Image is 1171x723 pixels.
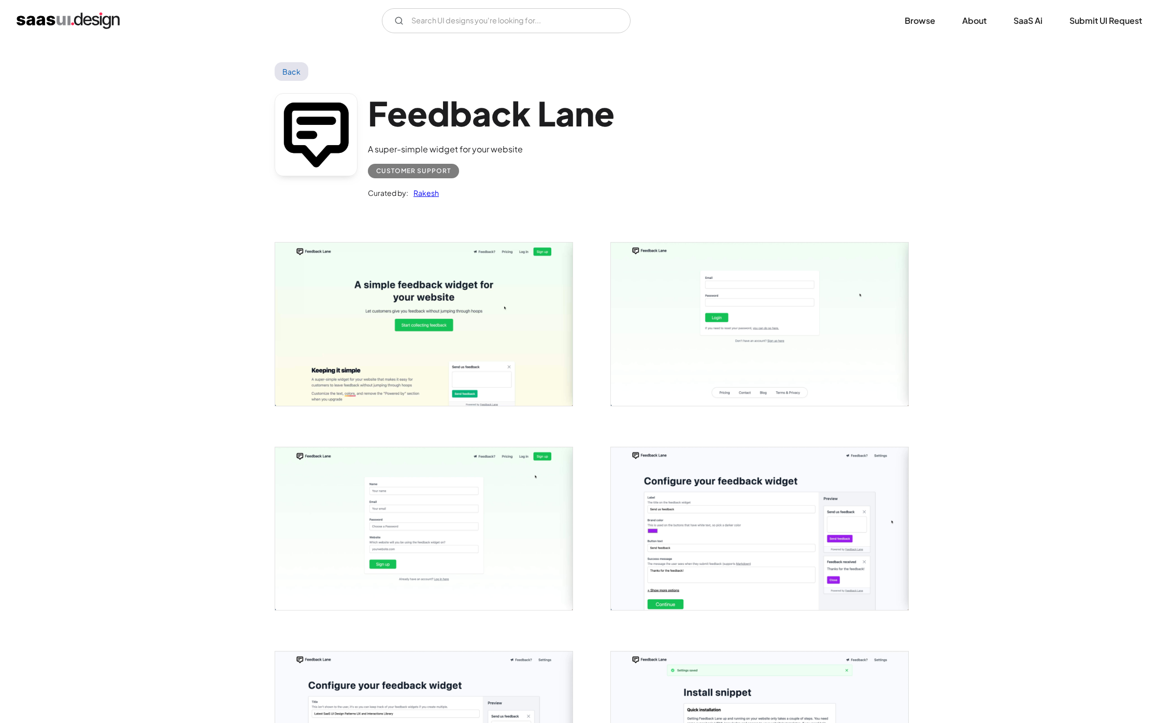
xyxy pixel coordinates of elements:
form: Email Form [382,8,631,33]
a: home [17,12,120,29]
a: open lightbox [275,243,573,406]
a: About [950,9,999,32]
a: Rakesh [408,187,439,199]
a: Back [275,62,308,81]
h1: Feedback Lane [368,93,615,133]
img: 64fab951676de36d078c9162_Feedback%20Lane%20Sign%20up.jpg [275,447,573,611]
a: open lightbox [611,447,908,611]
a: Browse [892,9,948,32]
div: Customer Support [376,165,451,177]
img: 64fab9515d98a221695be4d5_Feedback%20Lane%20Configure%20Feedback%20widgets.jpg [611,447,908,611]
a: Submit UI Request [1057,9,1154,32]
div: Curated by: [368,187,408,199]
a: SaaS Ai [1001,9,1055,32]
input: Search UI designs you're looking for... [382,8,631,33]
a: open lightbox [611,243,908,406]
a: open lightbox [275,447,573,611]
div: A super-simple widget for your website [368,143,615,155]
img: 64fab952fc3e102b1c417fa9_Feedback%20Lane%20Login.jpg [611,243,908,406]
img: 64fab93ab37f6f9b5ae0aab6_Feedback%20Lane%20Home%20Screen.jpg [275,243,573,406]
